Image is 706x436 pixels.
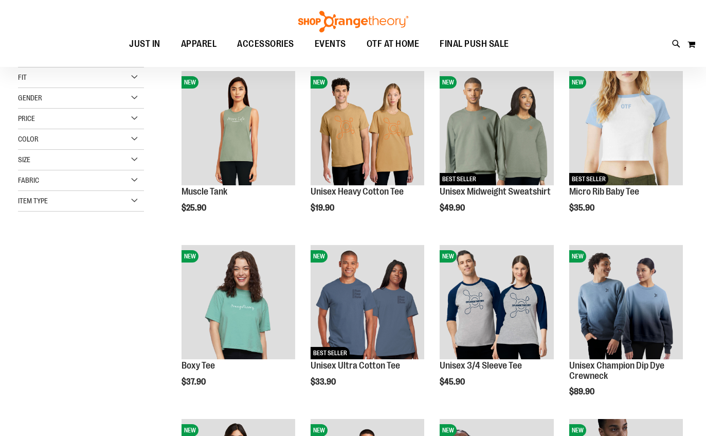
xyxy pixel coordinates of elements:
a: Unisex 3/4 Sleeve TeeNEW [440,245,553,360]
img: Unisex Champion Dip Dye Crewneck [569,245,683,359]
a: ACCESSORIES [227,32,304,56]
img: Shop Orangetheory [297,11,410,32]
div: product [176,240,300,412]
a: Unisex Champion Dip Dye CrewneckNEW [569,245,683,360]
a: FINAL PUSH SALE [429,32,519,56]
span: Size [18,155,30,164]
a: Unisex Heavy Cotton Tee [311,186,404,197]
span: $45.90 [440,377,466,387]
a: Muscle TankNEW [182,71,295,186]
a: Unisex Midweight Sweatshirt [440,186,551,197]
div: product [564,66,688,238]
a: Unisex Champion Dip Dye Crewneck [569,360,664,381]
span: Item Type [18,197,48,205]
span: Color [18,135,39,143]
div: product [305,66,429,238]
span: $49.90 [440,203,466,213]
a: Micro Rib Baby TeeNEWBEST SELLER [569,71,683,186]
span: FINAL PUSH SALE [440,32,509,56]
span: EVENTS [315,32,346,56]
span: NEW [569,76,586,89]
img: Micro Rib Baby Tee [569,71,683,185]
div: product [305,240,429,412]
span: $19.90 [311,203,336,213]
img: Unisex Heavy Cotton Tee [311,71,424,185]
span: Fit [18,73,27,81]
img: Unisex Midweight Sweatshirt [440,71,553,185]
span: BEST SELLER [569,173,608,185]
a: JUST IN [119,32,171,56]
a: Unisex Midweight SweatshirtNEWBEST SELLER [440,71,553,186]
span: $33.90 [311,377,337,387]
a: Unisex 3/4 Sleeve Tee [440,360,522,371]
a: Unisex Ultra Cotton Tee [311,360,400,371]
span: Gender [18,94,42,102]
span: BEST SELLER [440,173,479,185]
span: NEW [440,76,457,89]
span: NEW [182,250,198,263]
span: OTF AT HOME [367,32,420,56]
span: NEW [569,250,586,263]
a: Unisex Heavy Cotton TeeNEW [311,71,424,186]
span: JUST IN [129,32,160,56]
a: EVENTS [304,32,356,56]
span: NEW [311,250,328,263]
span: APPAREL [181,32,217,56]
img: Unisex Ultra Cotton Tee [311,245,424,359]
a: Micro Rib Baby Tee [569,186,639,197]
span: ACCESSORIES [237,32,294,56]
a: OTF AT HOME [356,32,430,56]
span: NEW [182,76,198,89]
span: BEST SELLER [311,347,350,359]
img: Unisex 3/4 Sleeve Tee [440,245,553,359]
span: Fabric [18,176,39,184]
span: $89.90 [569,387,596,396]
a: Boxy Tee [182,360,215,371]
a: Unisex Ultra Cotton TeeNEWBEST SELLER [311,245,424,360]
img: Muscle Tank [182,71,295,185]
img: Boxy Tee [182,245,295,359]
a: APPAREL [171,32,227,56]
a: Muscle Tank [182,186,227,197]
span: Price [18,114,35,123]
a: Boxy TeeNEW [182,245,295,360]
span: NEW [311,76,328,89]
span: NEW [440,250,457,263]
span: $37.90 [182,377,207,387]
span: $25.90 [182,203,208,213]
div: product [435,66,558,238]
div: product [435,240,558,412]
span: $35.90 [569,203,596,213]
div: product [176,66,300,238]
div: product [564,240,688,423]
